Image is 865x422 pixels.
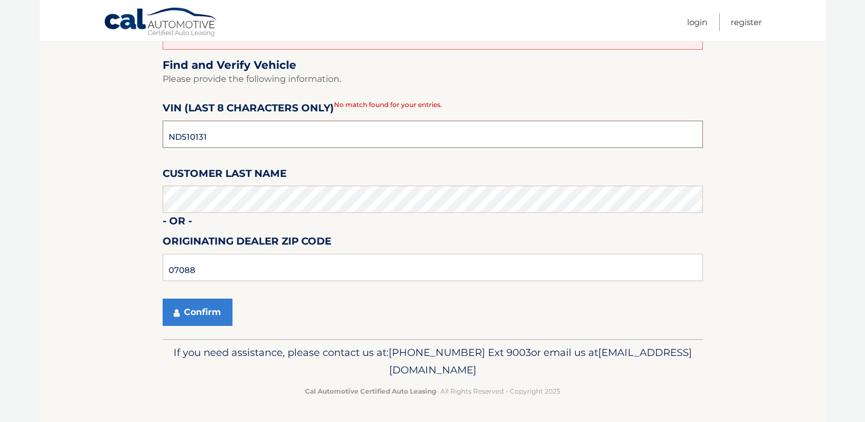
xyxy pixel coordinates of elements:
[163,100,334,120] label: VIN (last 8 characters only)
[163,58,703,72] h2: Find and Verify Vehicle
[163,299,232,326] button: Confirm
[163,72,703,87] p: Please provide the following information.
[104,7,218,39] a: Cal Automotive
[163,165,287,186] label: Customer Last Name
[731,13,762,31] a: Register
[389,346,692,376] span: [EMAIL_ADDRESS][DOMAIN_NAME]
[334,100,442,109] span: No match found for your entries.
[170,385,696,397] p: - All Rights Reserved - Copyright 2025
[687,13,707,31] a: Login
[163,233,331,253] label: Originating Dealer Zip Code
[163,213,192,233] label: - or -
[389,346,531,359] span: [PHONE_NUMBER] Ext 9003
[305,387,436,395] strong: Cal Automotive Certified Auto Leasing
[170,344,696,379] p: If you need assistance, please contact us at: or email us at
